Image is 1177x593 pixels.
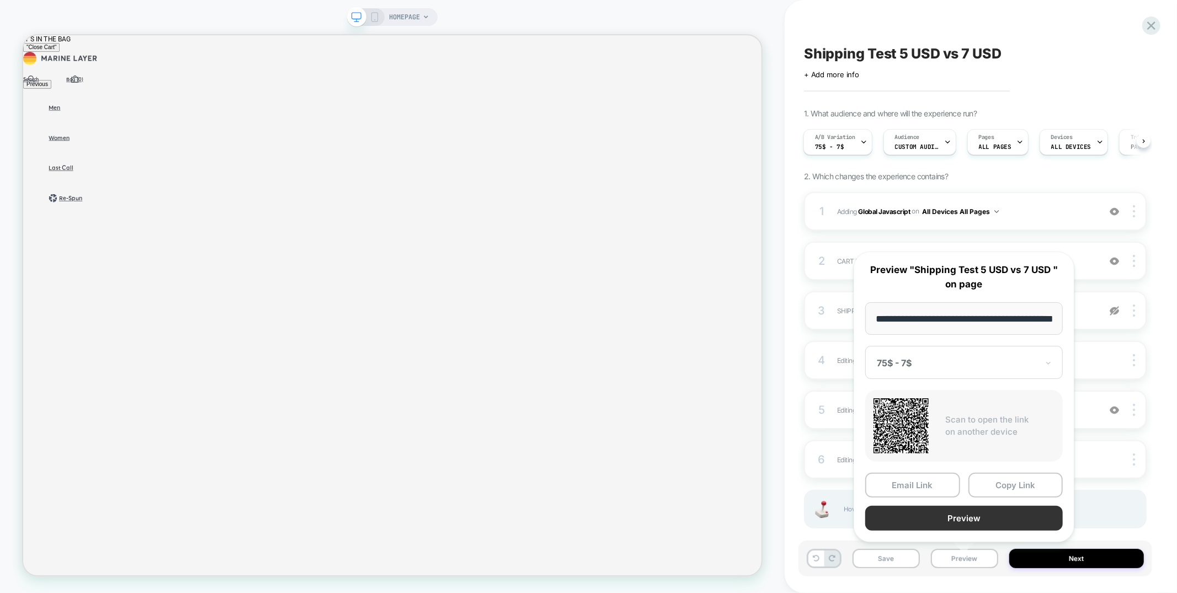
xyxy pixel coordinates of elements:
[804,70,859,79] span: + Add more info
[1133,255,1135,267] img: close
[815,143,844,151] span: 75$ - 7$
[804,172,948,181] span: 2. Which changes the experience contains?
[1051,133,1073,141] span: Devices
[816,400,827,420] div: 5
[1133,205,1135,217] img: close
[811,501,833,518] img: Joystick
[931,549,998,568] button: Preview
[865,506,1063,531] button: Preview
[1110,306,1119,316] img: eye
[837,354,1094,367] span: Editing :
[994,210,999,213] img: down arrow
[979,143,1011,151] span: ALL PAGES
[968,473,1063,498] button: Copy Link
[837,453,1094,467] span: Editing :
[57,55,80,63] span: Bag ( )
[922,205,999,218] button: All Devices All Pages
[804,109,977,118] span: 1. What audience and where will the experience run?
[1110,405,1119,415] img: crossed eye
[1133,404,1135,416] img: close
[979,133,994,141] span: Pages
[837,205,1094,218] span: Adding
[815,133,855,141] span: A/B Variation
[853,549,920,568] button: Save
[859,207,910,215] b: Global Javascript
[57,40,102,78] a: Bag (0)
[816,350,827,370] div: 4
[1133,453,1135,466] img: close
[865,473,960,498] button: Email Link
[389,8,420,26] span: HOMEPAGE
[816,251,827,271] div: 2
[945,414,1054,439] p: Scan to open the link on another device
[804,45,1002,62] span: Shipping Test 5 USD vs 7 USD
[816,201,827,221] div: 1
[1131,133,1152,141] span: Trigger
[895,143,939,151] span: Custom Audience
[1110,207,1119,216] img: crossed eye
[4,12,44,20] span: "Close Cart"
[816,450,827,469] div: 6
[73,55,78,63] span: 0
[837,257,881,265] span: CART FOOTER
[816,301,827,320] div: 3
[865,263,1063,291] p: Preview "Shipping Test 5 USD vs 7 USD " on page
[1110,257,1119,266] img: crossed eye
[912,205,919,217] span: on
[895,133,920,141] span: Audience
[1051,143,1091,151] span: ALL DEVICES
[837,306,880,314] span: SHIPPING BAR
[837,403,1094,417] span: Editing :
[1131,143,1163,151] span: Page Load
[1009,549,1144,568] button: Next
[1133,354,1135,366] img: close
[1133,304,1135,317] img: close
